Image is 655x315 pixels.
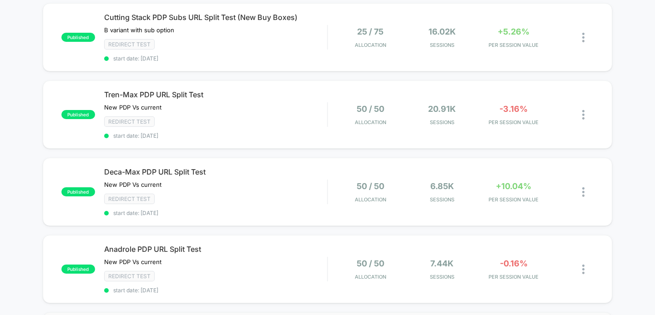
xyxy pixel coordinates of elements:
[357,27,383,36] span: 25 / 75
[104,55,327,62] span: start date: [DATE]
[104,258,161,265] span: New PDP Vs current
[480,196,547,203] span: PER SESSION VALUE
[582,265,584,274] img: close
[499,104,528,114] span: -3.16%
[428,104,456,114] span: 20.91k
[104,104,161,111] span: New PDP Vs current
[355,274,386,280] span: Allocation
[480,274,547,280] span: PER SESSION VALUE
[496,181,531,191] span: +10.04%
[498,27,529,36] span: +5.26%
[104,245,327,254] span: Anadrole PDP URL Split Test
[104,116,155,127] span: Redirect Test
[480,42,547,48] span: PER SESSION VALUE
[61,265,95,274] span: published
[104,13,327,22] span: Cutting Stack PDP Subs URL Split Test (New Buy Boxes)
[357,181,384,191] span: 50 / 50
[355,119,386,125] span: Allocation
[104,90,327,99] span: Tren-Max PDP URL Split Test
[430,181,454,191] span: 6.85k
[408,119,475,125] span: Sessions
[104,167,327,176] span: Deca-Max PDP URL Split Test
[61,110,95,119] span: published
[104,271,155,281] span: Redirect Test
[355,42,386,48] span: Allocation
[500,259,528,268] span: -0.16%
[61,187,95,196] span: published
[408,196,475,203] span: Sessions
[357,259,384,268] span: 50 / 50
[428,27,456,36] span: 16.02k
[104,181,161,188] span: New PDP Vs current
[357,104,384,114] span: 50 / 50
[104,210,327,216] span: start date: [DATE]
[408,42,475,48] span: Sessions
[408,274,475,280] span: Sessions
[61,33,95,42] span: published
[104,194,155,204] span: Redirect Test
[480,119,547,125] span: PER SESSION VALUE
[104,287,327,294] span: start date: [DATE]
[430,259,453,268] span: 7.44k
[104,132,327,139] span: start date: [DATE]
[582,187,584,197] img: close
[582,110,584,120] img: close
[104,26,174,34] span: B variant with sub option
[582,33,584,42] img: close
[104,39,155,50] span: Redirect Test
[355,196,386,203] span: Allocation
